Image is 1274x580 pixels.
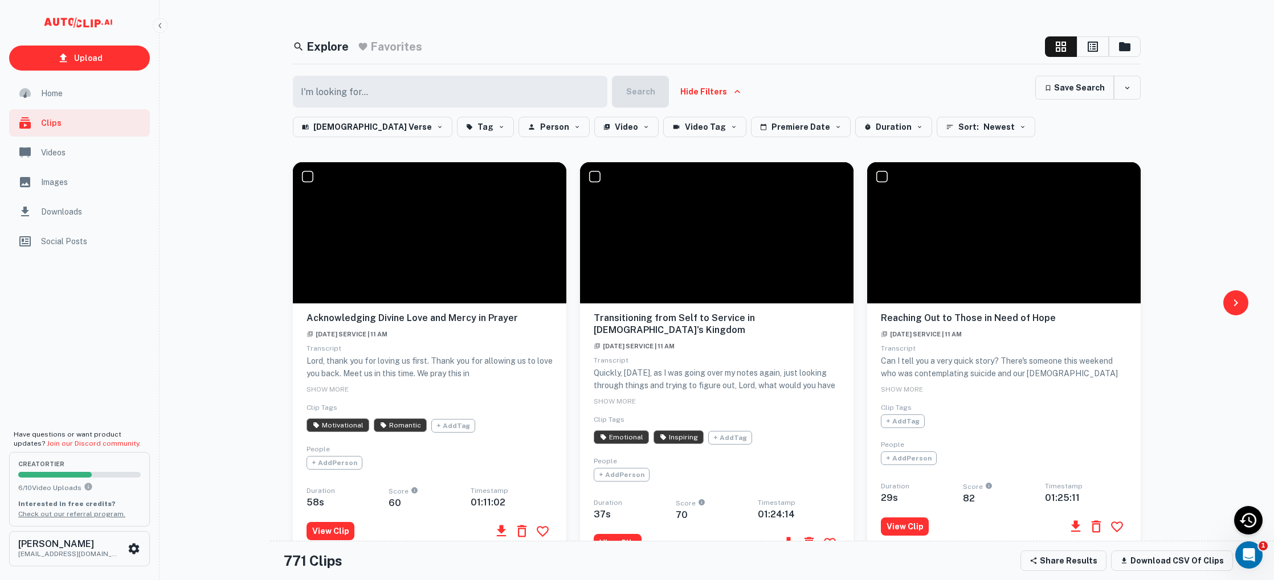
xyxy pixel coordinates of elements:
[18,461,141,467] span: creator Tier
[758,509,840,520] h6: 01:24:14
[594,416,624,423] span: Clip Tags
[594,430,649,444] span: AI has identified this clip as Emotional
[9,452,150,526] button: creatorTier6/10Video UploadsYou can upload 10 videos per month on the creator tier. Upgrade to up...
[1259,541,1268,550] span: 1
[307,404,337,412] span: Clip Tags
[18,549,121,559] p: [EMAIL_ADDRESS][DOMAIN_NAME]
[431,419,475,433] span: + Add Tag
[9,228,150,255] a: Social Posts
[855,117,932,137] button: Duration
[676,500,758,509] span: Score
[881,441,904,449] span: People
[963,483,1045,493] span: Score
[307,487,335,495] span: Duration
[409,488,418,497] div: An AI-calculated score on a clip's engagement potential, scored from 0 to 100.
[594,499,622,507] span: Duration
[307,344,341,352] span: Transcript
[307,418,369,432] span: AI has identified this clip as Motivational
[9,109,150,137] a: Clips
[708,431,752,445] span: + Add Tag
[293,117,452,137] button: [DEMOGRAPHIC_DATA] Verse
[307,312,553,324] h6: Acknowledging Divine Love and Mercy in Prayer
[1045,492,1127,503] h6: 01:25:11
[307,38,349,55] h5: Explore
[881,414,925,428] span: + Add Tag
[594,117,659,137] button: Video
[293,76,601,108] input: I'm looking for...
[9,80,150,107] a: Home
[663,117,746,137] button: Video Tag
[307,522,354,540] button: View Clip
[594,343,675,349] span: [DATE] Service | 11 AM
[881,482,909,490] span: Duration
[594,397,636,405] span: SHOW MORE
[1235,541,1263,569] iframe: Intercom live chat
[937,117,1035,137] button: Sort: Newest
[9,139,150,166] div: Videos
[751,117,851,137] button: Premiere Date
[758,499,795,507] span: Timestamp
[41,235,143,248] span: Social Posts
[18,482,141,493] p: 6 / 10 Video Uploads
[983,483,993,493] div: An AI-calculated score on a clip's engagement potential, scored from 0 to 100.
[881,451,937,465] span: + Add Person
[14,430,141,447] span: Have questions or want product updates?
[673,76,748,108] button: Hide Filters
[594,356,628,364] span: Transcript
[18,499,141,509] p: Interested in free credits?
[18,540,121,549] h6: [PERSON_NAME]
[389,497,471,508] h6: 60
[307,355,553,430] p: Lord, thank you for loving us first. Thank you for allowing us to love you back. Meet us in this ...
[594,340,675,351] a: [DATE] Service | 11 AM
[307,331,387,338] span: [DATE] Service | 11 AM
[676,509,758,520] h6: 70
[370,38,422,55] h5: Favorites
[881,404,912,412] span: Clip Tags
[881,344,916,352] span: Transcript
[881,385,923,393] span: SHOW MORE
[1020,550,1106,571] button: Share Results
[74,52,103,64] p: Upload
[9,168,150,196] a: Images
[963,493,1045,504] h6: 82
[881,517,929,536] button: View Clip
[307,456,362,470] span: + Add Person
[307,328,387,339] a: [DATE] Service | 11 AM
[41,176,143,188] span: Images
[696,500,705,509] div: An AI-calculated score on a clip's engagement potential, scored from 0 to 100.
[389,488,471,497] span: Score
[18,510,125,518] a: Check out our referral program.
[471,487,508,495] span: Timestamp
[1111,550,1233,571] button: Download CSV of clips
[594,312,840,336] h6: Transitioning from Self to Service in [DEMOGRAPHIC_DATA]'s Kingdom
[374,418,427,432] span: AI has identified this clip as Romantic
[9,198,150,225] a: Downloads
[41,205,143,218] span: Downloads
[1035,76,1114,100] button: Save Search
[41,146,143,159] span: Videos
[307,445,330,453] span: People
[881,331,962,338] span: [DATE] Service | 11 AM
[9,531,150,566] button: [PERSON_NAME][EMAIL_ADDRESS][DOMAIN_NAME]
[41,87,143,100] span: Home
[881,355,1127,480] p: Can I tell you a very quick story? There's someone this weekend who was contemplating suicide and...
[518,117,590,137] button: Person
[881,328,962,339] a: [DATE] Service | 11 AM
[457,117,514,137] button: Tag
[9,46,150,71] a: Upload
[1045,482,1083,490] span: Timestamp
[983,120,1015,134] span: Newest
[1234,506,1263,534] div: Recent Activity
[594,367,840,479] p: Quickly, [DATE], as I was going over my notes again, just looking through things and trying to fi...
[594,534,642,552] button: View Clip
[881,492,963,503] h6: 29 s
[307,385,349,393] span: SHOW MORE
[594,468,650,482] span: + Add Person
[284,550,342,571] h4: 771 Clips
[471,497,553,508] h6: 01:11:02
[594,457,617,465] span: People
